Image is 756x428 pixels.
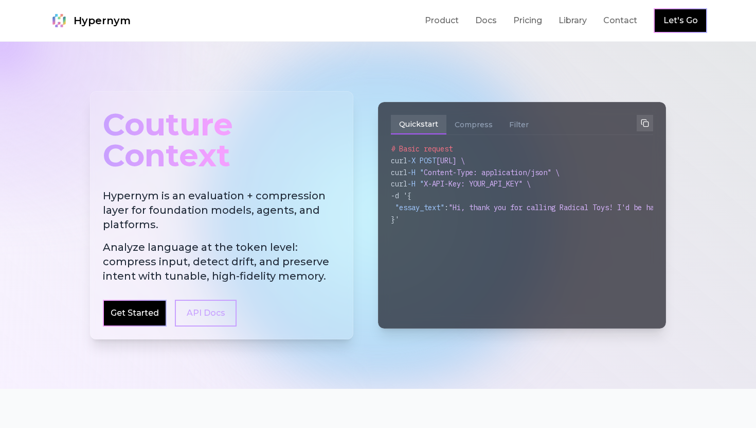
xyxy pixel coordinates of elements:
[103,104,340,176] div: Couture Context
[103,189,340,283] h2: Hypernym is an evaluation + compression layer for foundation models, agents, and platforms.
[425,14,459,27] a: Product
[111,307,159,319] a: Get Started
[444,203,448,212] span: :
[391,144,453,153] span: # Basic request
[603,14,637,27] a: Contact
[436,156,465,165] span: [URL] \
[407,168,424,177] span: -H "
[49,10,69,31] img: Hypernym Logo
[637,115,653,131] button: Copy to clipboard
[391,168,407,177] span: curl
[175,300,237,327] a: API Docs
[391,191,411,200] span: -d '{
[103,240,340,283] span: Analyze language at the token level: compress input, detect drift, and preserve intent with tunab...
[513,14,542,27] a: Pricing
[663,14,698,27] a: Let's Go
[407,179,424,189] span: -H "
[395,203,444,212] span: "essay_text"
[446,115,501,134] button: Compress
[391,179,407,189] span: curl
[391,156,407,165] span: curl
[391,215,399,224] span: }'
[424,179,531,189] span: X-API-Key: YOUR_API_KEY" \
[424,168,560,177] span: Content-Type: application/json" \
[49,10,131,31] a: Hypernym
[501,115,537,134] button: Filter
[391,115,446,134] button: Quickstart
[407,156,436,165] span: -X POST
[559,14,587,27] a: Library
[74,13,131,28] span: Hypernym
[475,14,497,27] a: Docs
